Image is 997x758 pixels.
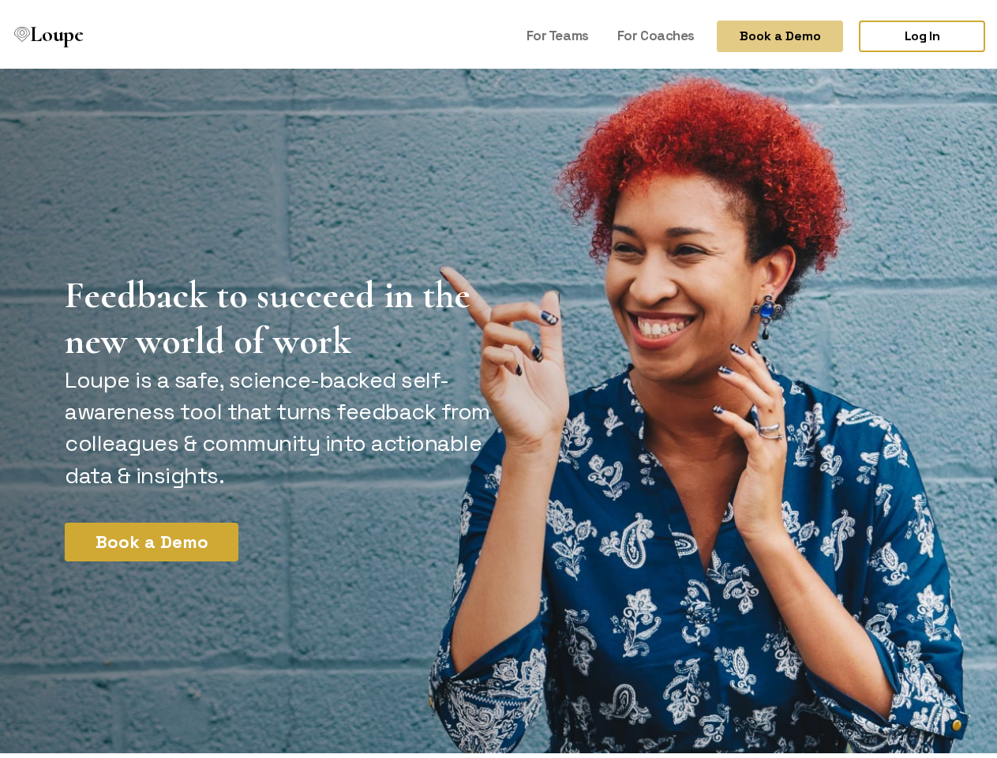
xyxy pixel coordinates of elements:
img: Loupe Logo [14,22,30,38]
button: Book a Demo [65,518,238,557]
p: Loupe is a safe, science-backed self-awareness tool that turns feedback from colleagues & communi... [65,359,496,487]
a: Loupe [9,16,88,48]
a: Log In [859,16,985,47]
a: For Coaches [611,16,701,46]
a: For Teams [520,16,595,46]
h1: Feedback to succeed in the new world of work [65,268,496,359]
button: Book a Demo [717,16,843,47]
